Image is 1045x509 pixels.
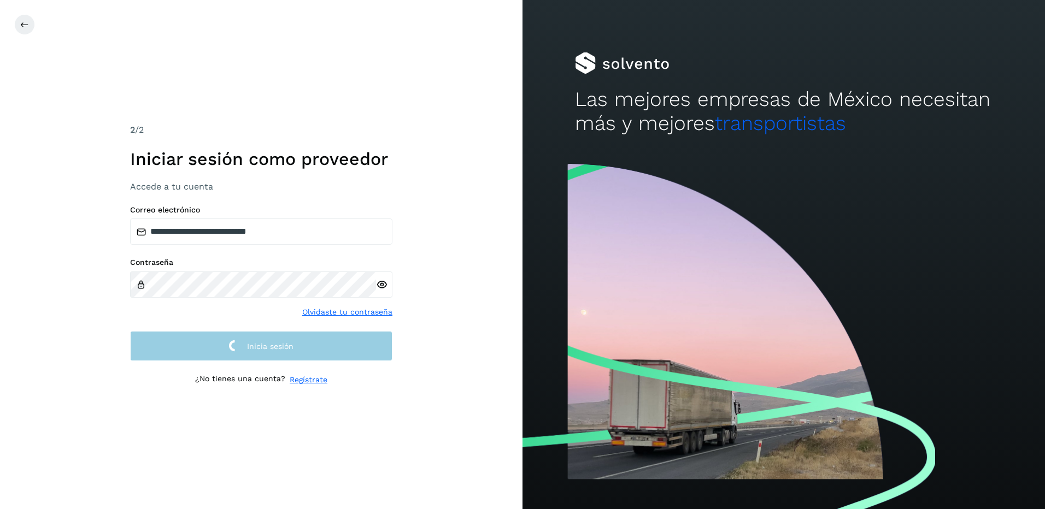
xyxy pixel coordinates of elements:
h3: Accede a tu cuenta [130,181,392,192]
h2: Las mejores empresas de México necesitan más y mejores [575,87,993,136]
p: ¿No tienes una cuenta? [195,374,285,386]
span: Inicia sesión [247,342,293,350]
h1: Iniciar sesión como proveedor [130,149,392,169]
label: Correo electrónico [130,205,392,215]
span: 2 [130,125,135,135]
div: /2 [130,123,392,137]
a: Regístrate [290,374,327,386]
button: Inicia sesión [130,331,392,361]
a: Olvidaste tu contraseña [302,306,392,318]
span: transportistas [715,111,846,135]
label: Contraseña [130,258,392,267]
